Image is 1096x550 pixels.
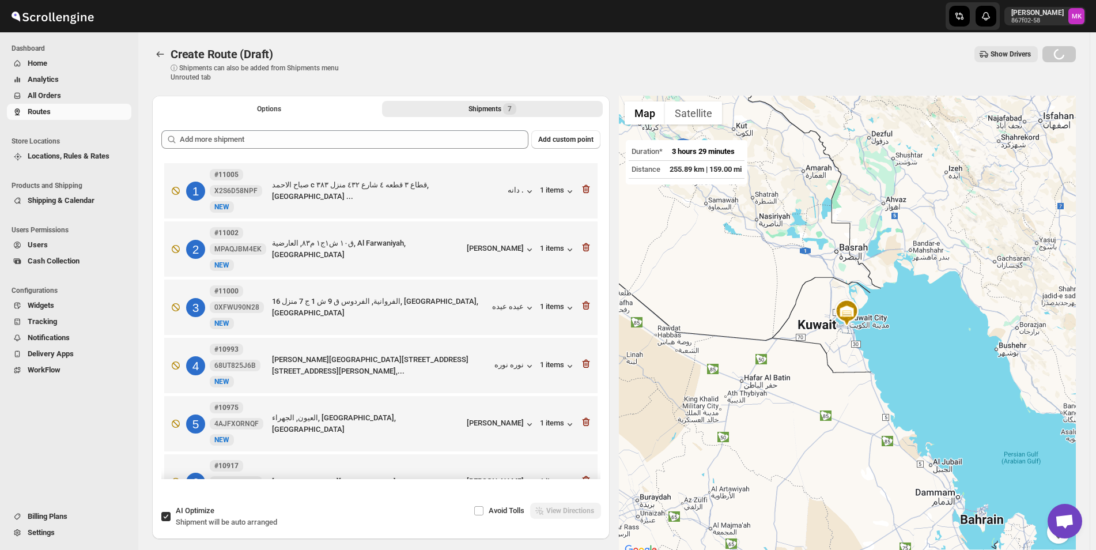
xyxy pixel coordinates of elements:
span: 255.89 km | 159.00 mi [670,165,742,174]
span: Duration* [632,147,663,156]
span: 68UT825J6B [214,361,256,370]
span: Show Drivers [991,50,1031,59]
span: AI Optimize [176,506,214,515]
span: Routes [28,107,51,116]
button: [PERSON_NAME] [467,419,535,430]
button: Show satellite imagery [665,101,722,125]
span: Dashboard [12,44,133,53]
div: العيون, الجهراء, [GEOGRAPHIC_DATA], [GEOGRAPHIC_DATA] [272,412,462,435]
button: All Orders [7,88,131,104]
button: نوره نوره [494,360,535,372]
button: Home [7,55,131,71]
button: Shipping & Calendar [7,193,131,209]
span: Tracking [28,317,57,326]
button: Cash Collection [7,253,131,269]
p: [PERSON_NAME] [1011,8,1064,17]
button: 1 items [540,302,576,314]
button: Billing Plans [7,508,131,525]
button: Map camera controls [1047,521,1070,544]
div: 6 [186,473,205,492]
span: Users Permissions [12,225,133,235]
div: 1 [186,182,205,201]
span: 3 hours 29 minutes [672,147,735,156]
span: 79RBKLN7YP [214,477,258,487]
span: Cash Collection [28,257,80,265]
button: Tracking [7,314,131,330]
span: Distance [632,165,660,174]
span: 4AJFXORNQF [214,419,259,428]
button: Notifications [7,330,131,346]
b: #11005 [214,171,239,179]
button: Show Drivers [974,46,1038,62]
span: Options [257,104,281,114]
button: 1 items [540,477,576,488]
button: Delivery Apps [7,346,131,362]
span: Products and Shipping [12,181,133,190]
span: Locations, Rules & Rates [28,152,109,160]
span: NEW [214,203,229,211]
span: Analytics [28,75,59,84]
b: #11000 [214,287,239,295]
span: NEW [214,436,229,444]
img: ScrollEngine [9,2,96,31]
button: User menu [1004,7,1086,25]
button: Selected Shipments [382,101,603,117]
span: X2S6D58NPF [214,186,258,195]
button: Locations, Rules & Rates [7,148,131,164]
div: 2 [186,240,205,259]
span: NEW [214,261,229,269]
div: الفروانية, الفردوس ق 9 ش 1 ج 7 منزل 16, [GEOGRAPHIC_DATA], [GEOGRAPHIC_DATA] [272,296,487,319]
div: Selected Shipments [152,121,610,484]
button: Routes [152,46,168,62]
button: WorkFlow [7,362,131,378]
button: Settings [7,525,131,541]
div: 3 [186,298,205,317]
div: 5 [186,415,205,434]
div: Open chat [1048,504,1082,538]
div: 1 items [540,186,576,197]
span: Users [28,240,48,249]
button: Users [7,237,131,253]
b: #10917 [214,462,239,470]
div: [STREET_ADDRESS][PERSON_NAME] [272,476,462,488]
span: Widgets [28,301,54,310]
span: All Orders [28,91,61,100]
button: Routes [7,104,131,120]
text: MK [1072,13,1082,20]
button: 1 items [540,419,576,430]
div: 4 [186,356,205,375]
b: #10975 [214,404,239,412]
p: 867f02-58 [1011,17,1064,24]
span: Notifications [28,333,70,342]
span: Settings [28,528,55,537]
span: Create Route (Draft) [171,47,273,61]
button: Show street map [625,101,665,125]
span: Configurations [12,286,133,295]
span: Billing Plans [28,512,67,521]
span: Add custom point [538,135,594,144]
div: صباح الاحمد c قطاع ٣ قطعه ٤ شارع ٤٣٢ منزل ٣٨٣, [GEOGRAPHIC_DATA] ... [272,179,503,202]
div: ق١٠ ش١ج١ م٨٣, العارضية, Al Farwaniyah, [GEOGRAPHIC_DATA] [272,238,462,261]
button: Add custom point [531,130,600,149]
button: 1 items [540,360,576,372]
span: Store Locations [12,137,133,146]
button: دانه . [508,186,535,197]
button: 1 items [540,244,576,255]
button: Widgets [7,297,131,314]
span: Home [28,59,47,67]
span: NEW [214,319,229,327]
button: [PERSON_NAME] [467,244,535,255]
button: [PERSON_NAME] [467,477,535,488]
span: WorkFlow [28,366,61,374]
button: All Route Options [159,101,380,117]
span: MPAQJBM4EK [214,244,262,254]
div: عيده عيده [492,302,535,314]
